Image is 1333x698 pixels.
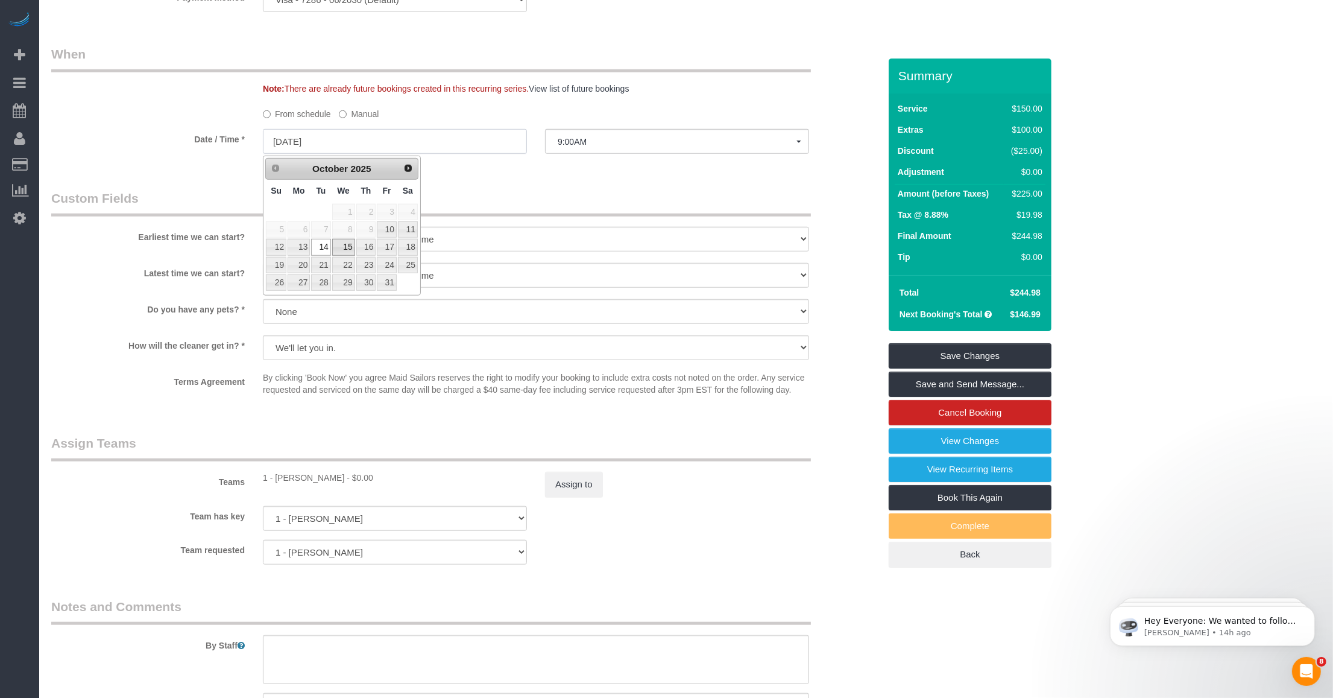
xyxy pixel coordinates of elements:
[898,69,1045,83] h3: Summary
[288,221,310,238] span: 6
[52,35,206,165] span: Hey Everyone: We wanted to follow up and let you know we have been closely monitoring the account...
[529,84,629,94] a: View list of future bookings
[898,145,934,157] label: Discount
[1007,188,1043,200] div: $225.00
[316,186,326,195] span: Tuesday
[889,343,1051,369] a: Save Changes
[1317,657,1326,667] span: 8
[1007,145,1043,157] div: ($25.00)
[898,251,910,263] label: Tip
[332,239,355,255] a: 15
[311,257,330,273] a: 21
[398,239,418,255] a: 18
[312,163,348,174] span: October
[1092,581,1333,665] iframe: Intercom notifications message
[288,257,310,273] a: 20
[42,299,254,316] label: Do you have any pets? *
[898,188,989,200] label: Amount (before Taxes)
[398,257,418,273] a: 25
[898,166,944,178] label: Adjustment
[889,400,1051,425] a: Cancel Booking
[42,227,254,243] label: Earliest time we can start?
[51,434,811,462] legend: Assign Teams
[51,189,811,217] legend: Custom Fields
[271,186,282,195] span: Sunday
[898,209,948,221] label: Tax @ 8.88%
[356,257,376,273] a: 23
[266,257,286,273] a: 19
[271,163,280,173] span: Prev
[337,186,350,195] span: Wednesday
[377,204,396,220] span: 3
[42,506,254,522] label: Team has key
[267,160,284,177] a: Prev
[42,129,254,145] label: Date / Time *
[42,372,254,388] label: Terms Agreement
[311,221,330,238] span: 7
[42,263,254,279] label: Latest time we can start?
[400,160,417,177] a: Next
[900,288,919,297] strong: Total
[42,540,254,556] label: Team requested
[52,46,208,57] p: Message from Ellie, sent 14h ago
[545,129,809,154] button: 9:00AM
[42,335,254,352] label: How will the cleaner get in? *
[1007,209,1043,221] div: $19.98
[51,598,811,625] legend: Notes and Comments
[889,457,1051,482] a: View Recurring Items
[266,221,286,238] span: 5
[293,186,305,195] span: Monday
[311,274,330,291] a: 28
[889,372,1051,397] a: Save and Send Message...
[356,274,376,291] a: 30
[1007,251,1043,263] div: $0.00
[263,372,809,396] p: By clicking 'Book Now' you agree Maid Sailors reserves the right to modify your booking to includ...
[558,137,796,147] span: 9:00AM
[1010,309,1041,319] span: $146.99
[356,221,376,238] span: 9
[332,257,355,273] a: 22
[42,472,254,488] label: Teams
[889,485,1051,510] a: Book This Again
[898,103,928,115] label: Service
[889,428,1051,454] a: View Changes
[403,163,413,173] span: Next
[51,45,811,72] legend: When
[288,274,310,291] a: 27
[1007,124,1043,136] div: $100.00
[332,204,355,220] span: 1
[377,257,396,273] a: 24
[263,104,331,120] label: From schedule
[266,274,286,291] a: 26
[254,83,889,95] div: There are already future bookings created in this recurring series.
[332,221,355,238] span: 8
[42,635,254,652] label: By Staff
[545,472,603,497] button: Assign to
[1007,103,1043,115] div: $150.00
[383,186,391,195] span: Friday
[377,221,396,238] a: 10
[361,186,371,195] span: Thursday
[332,274,355,291] a: 29
[339,110,347,118] input: Manual
[889,542,1051,567] a: Back
[403,186,413,195] span: Saturday
[1007,230,1043,242] div: $244.98
[263,84,285,94] strong: Note:
[377,239,396,255] a: 17
[398,204,418,220] span: 4
[263,129,527,154] input: MM/DD/YYYY
[339,104,379,120] label: Manual
[266,239,286,255] a: 12
[7,12,31,29] img: Automaid Logo
[356,204,376,220] span: 2
[398,221,418,238] a: 11
[311,239,330,255] a: 14
[263,472,527,484] div: 0 hours x $21.50/hour
[377,274,396,291] a: 31
[1010,288,1041,297] span: $244.98
[898,230,951,242] label: Final Amount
